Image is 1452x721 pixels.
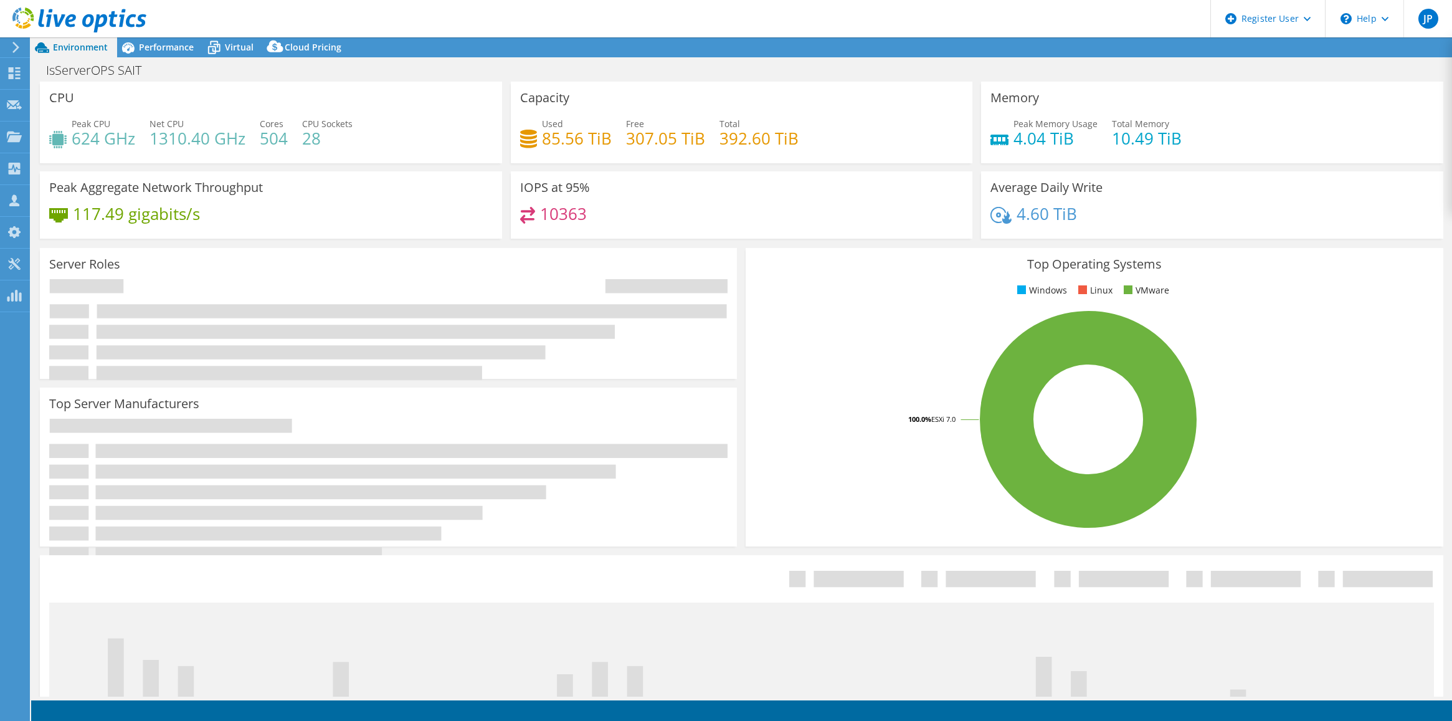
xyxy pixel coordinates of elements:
[260,131,288,145] h4: 504
[719,131,799,145] h4: 392.60 TiB
[72,118,110,130] span: Peak CPU
[1014,284,1067,297] li: Windows
[139,41,194,53] span: Performance
[755,257,1433,271] h3: Top Operating Systems
[542,118,563,130] span: Used
[719,118,740,130] span: Total
[302,131,353,145] h4: 28
[540,207,587,221] h4: 10363
[1075,284,1113,297] li: Linux
[626,131,705,145] h4: 307.05 TiB
[1340,13,1352,24] svg: \n
[1112,118,1169,130] span: Total Memory
[990,91,1039,105] h3: Memory
[520,91,569,105] h3: Capacity
[49,397,199,411] h3: Top Server Manufacturers
[149,131,245,145] h4: 1310.40 GHz
[53,41,108,53] span: Environment
[990,181,1103,194] h3: Average Daily Write
[73,207,200,221] h4: 117.49 gigabits/s
[520,181,590,194] h3: IOPS at 95%
[49,257,120,271] h3: Server Roles
[1013,118,1098,130] span: Peak Memory Usage
[1418,9,1438,29] span: JP
[1017,207,1077,221] h4: 4.60 TiB
[149,118,184,130] span: Net CPU
[40,64,161,77] h1: IsServerOPS SAIT
[1112,131,1182,145] h4: 10.49 TiB
[285,41,341,53] span: Cloud Pricing
[72,131,135,145] h4: 624 GHz
[49,181,263,194] h3: Peak Aggregate Network Throughput
[1013,131,1098,145] h4: 4.04 TiB
[302,118,353,130] span: CPU Sockets
[931,414,956,424] tspan: ESXi 7.0
[542,131,612,145] h4: 85.56 TiB
[260,118,283,130] span: Cores
[225,41,254,53] span: Virtual
[49,91,74,105] h3: CPU
[1121,284,1169,297] li: VMware
[626,118,644,130] span: Free
[908,414,931,424] tspan: 100.0%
